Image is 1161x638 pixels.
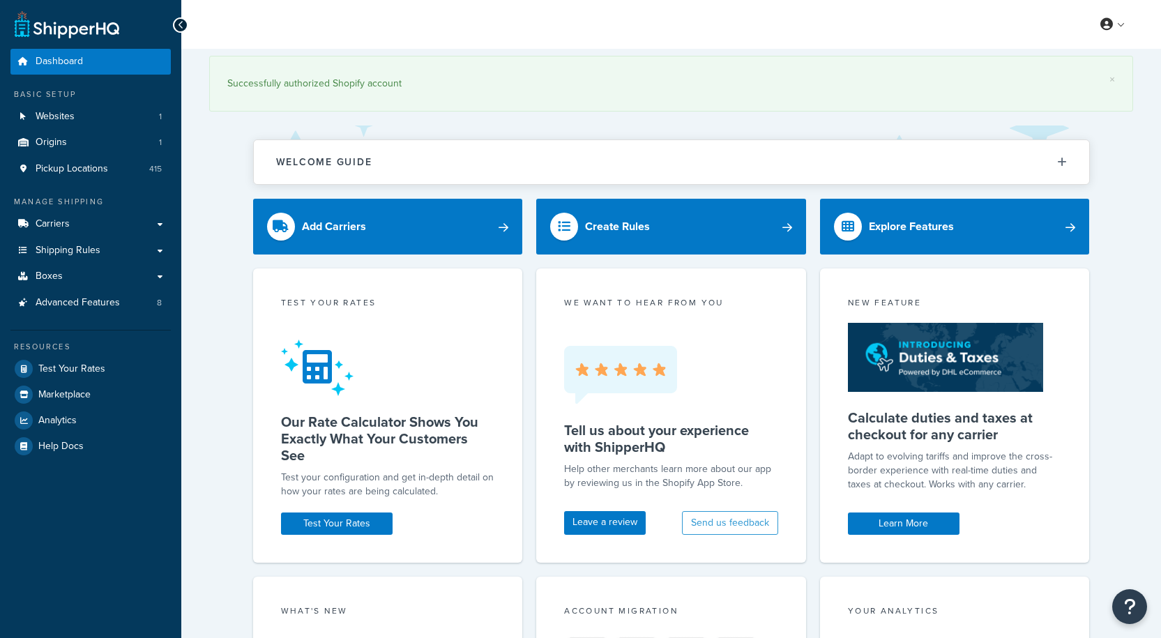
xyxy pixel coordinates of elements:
[157,297,162,309] span: 8
[36,137,67,149] span: Origins
[281,296,495,312] div: Test your rates
[848,450,1062,492] p: Adapt to evolving tariffs and improve the cross-border experience with real-time duties and taxes...
[564,605,778,621] div: Account Migration
[682,511,778,535] button: Send us feedback
[564,511,646,535] a: Leave a review
[10,264,171,289] a: Boxes
[10,290,171,316] li: Advanced Features
[253,199,523,255] a: Add Carriers
[564,462,778,490] p: Help other merchants learn more about our app by reviewing us in the Shopify App Store.
[281,413,495,464] h5: Our Rate Calculator Shows You Exactly What Your Customers See
[848,409,1062,443] h5: Calculate duties and taxes at checkout for any carrier
[36,245,100,257] span: Shipping Rules
[10,104,171,130] li: Websites
[10,89,171,100] div: Basic Setup
[10,341,171,353] div: Resources
[38,389,91,401] span: Marketplace
[38,415,77,427] span: Analytics
[10,211,171,237] a: Carriers
[10,238,171,264] a: Shipping Rules
[10,408,171,433] a: Analytics
[159,111,162,123] span: 1
[10,356,171,381] a: Test Your Rates
[36,297,120,309] span: Advanced Features
[159,137,162,149] span: 1
[10,434,171,459] a: Help Docs
[36,218,70,230] span: Carriers
[36,111,75,123] span: Websites
[585,217,650,236] div: Create Rules
[820,199,1090,255] a: Explore Features
[10,382,171,407] a: Marketplace
[10,104,171,130] a: Websites1
[149,163,162,175] span: 415
[36,163,108,175] span: Pickup Locations
[1109,74,1115,85] a: ×
[10,290,171,316] a: Advanced Features8
[281,605,495,621] div: What's New
[848,296,1062,312] div: New Feature
[848,605,1062,621] div: Your Analytics
[848,512,959,535] a: Learn More
[10,156,171,182] li: Pickup Locations
[281,471,495,499] div: Test your configuration and get in-depth detail on how your rates are being calculated.
[276,157,372,167] h2: Welcome Guide
[38,441,84,453] span: Help Docs
[564,422,778,455] h5: Tell us about your experience with ShipperHQ
[1112,589,1147,624] button: Open Resource Center
[869,217,954,236] div: Explore Features
[564,296,778,309] p: we want to hear from you
[10,196,171,208] div: Manage Shipping
[10,130,171,155] a: Origins1
[10,49,171,75] a: Dashboard
[227,74,1115,93] div: Successfully authorized Shopify account
[254,140,1089,184] button: Welcome Guide
[36,271,63,282] span: Boxes
[10,156,171,182] a: Pickup Locations415
[10,130,171,155] li: Origins
[281,512,393,535] a: Test Your Rates
[536,199,806,255] a: Create Rules
[302,217,366,236] div: Add Carriers
[36,56,83,68] span: Dashboard
[38,363,105,375] span: Test Your Rates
